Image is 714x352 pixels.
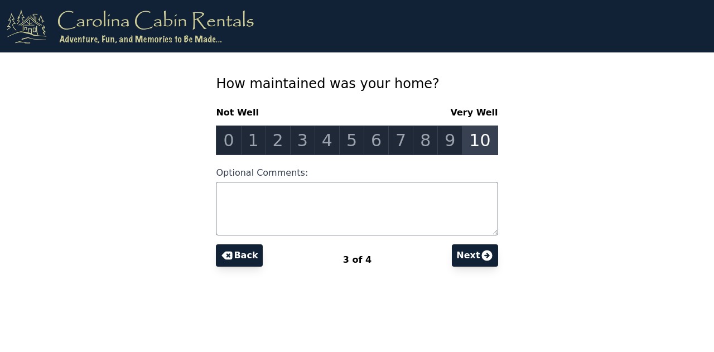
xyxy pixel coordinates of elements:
[7,9,254,44] img: logo.png
[216,167,308,178] span: Optional Comments:
[446,106,498,119] span: Very Well
[364,126,389,155] a: 6
[216,76,439,91] span: How maintained was your home?
[462,126,498,155] a: 10
[452,244,498,267] button: Next
[216,182,498,235] textarea: Optional Comments:
[388,126,413,155] a: 7
[339,126,364,155] a: 5
[315,126,340,155] a: 4
[216,106,263,119] span: Not Well
[343,254,372,265] span: 3 of 4
[216,126,241,155] a: 0
[216,244,262,267] button: Back
[413,126,438,155] a: 8
[241,126,266,155] a: 1
[290,126,315,155] a: 3
[437,126,462,155] a: 9
[266,126,291,155] a: 2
